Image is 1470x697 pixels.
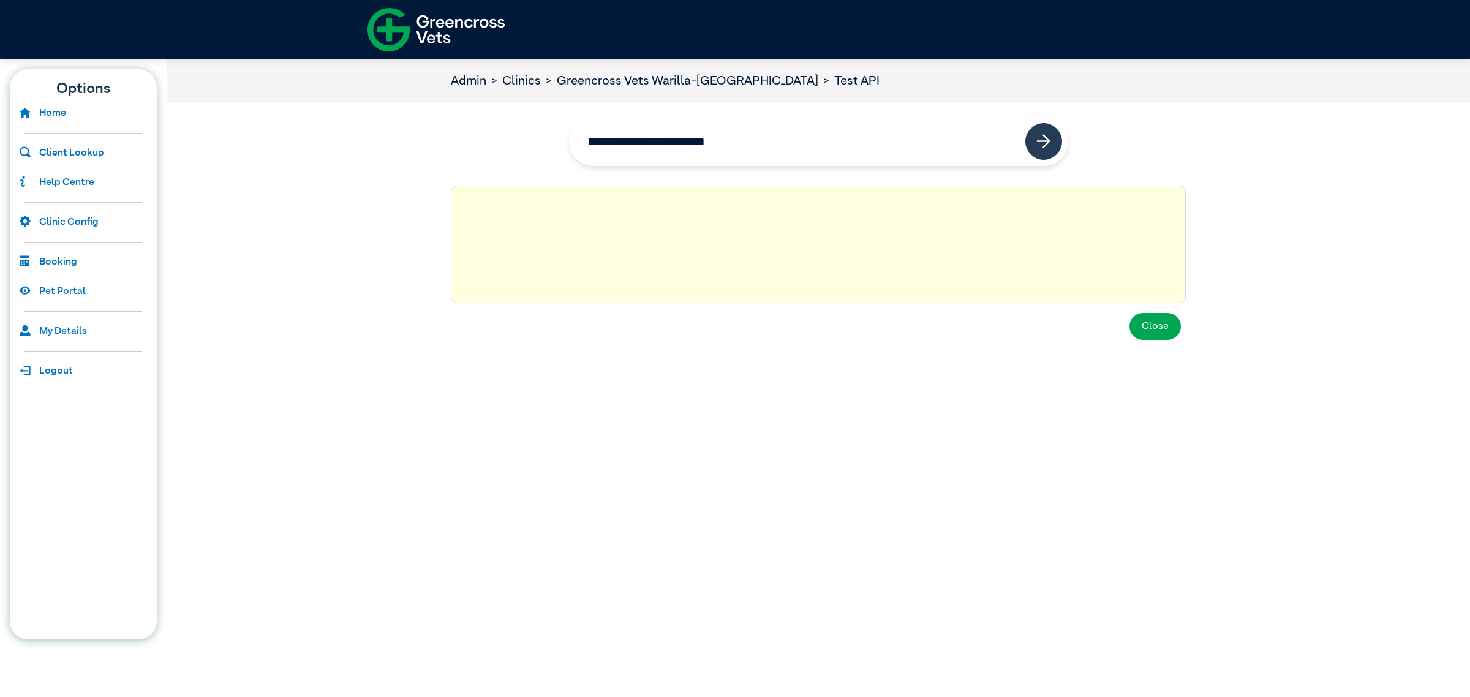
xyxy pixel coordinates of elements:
p: Options [56,79,111,99]
a: Pet Portal [20,284,86,299]
button: Close [1129,313,1181,340]
a: Clinic Config [20,215,99,230]
a: Booking [20,255,77,269]
a: Logout [20,364,73,379]
input: Endpoint [575,117,1026,166]
a: Home [20,106,66,121]
a: Clinics [502,75,541,87]
img: f-logo [367,3,505,56]
nav: breadcrumb [451,72,1186,90]
a: Client Lookup [20,146,104,160]
img: icon-right [1036,134,1051,149]
a: Greencross Vets Warilla-[GEOGRAPHIC_DATA] [557,75,818,87]
li: Test API [818,72,880,90]
a: My Details [20,324,87,339]
a: Help Centre [20,175,94,190]
a: Admin [451,75,486,87]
